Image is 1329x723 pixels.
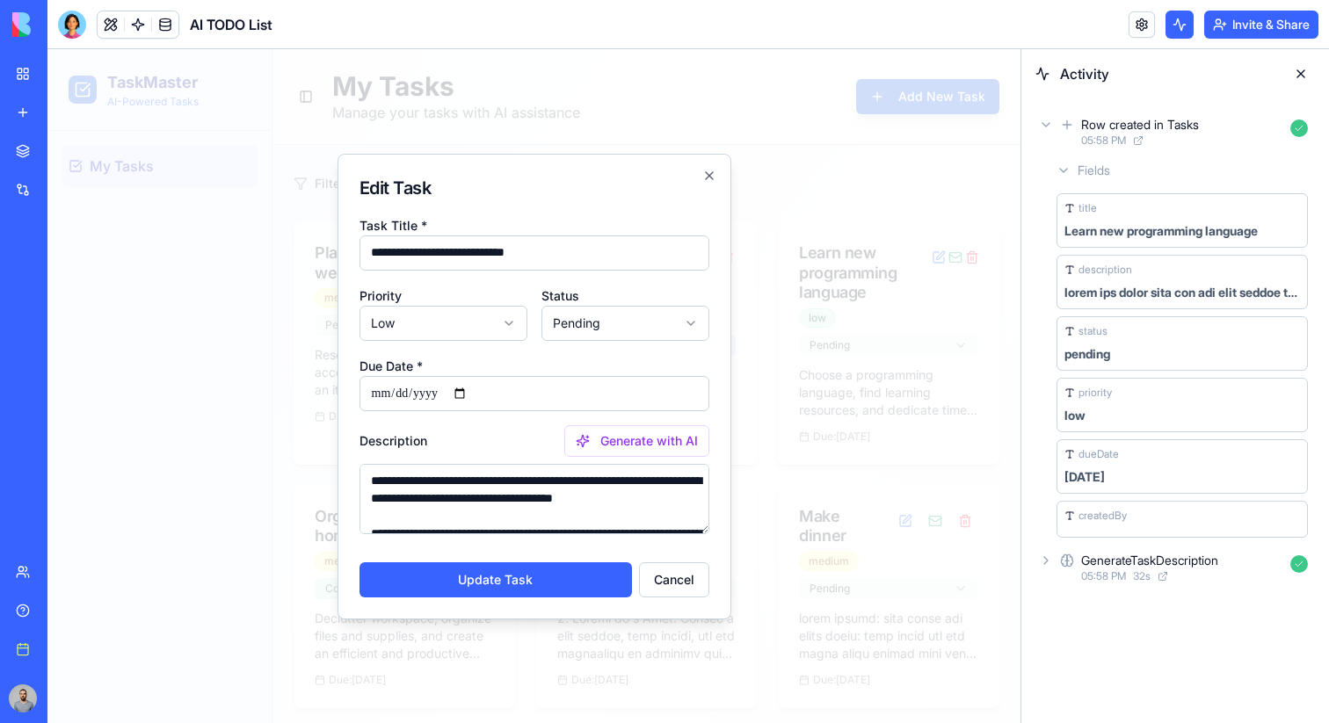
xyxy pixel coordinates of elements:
[312,169,380,184] label: Task Title *
[1078,324,1107,338] span: status
[1078,447,1119,461] span: dueDate
[1060,63,1276,84] span: Activity
[1064,222,1258,240] div: Learn new programming language
[494,239,532,254] label: Status
[190,14,272,35] span: AI TODO List
[517,376,662,408] button: Generate with AI
[9,684,37,712] img: image_123650291_bsq8ao.jpg
[1064,284,1300,301] div: lorem ips dolor sita con adi elit seddoe temp incididun utlaboreetd mag. aliq enim admin veniam q...
[1064,407,1086,424] div: low
[312,127,662,151] h2: Edit Task
[312,239,354,254] label: Priority
[12,12,121,37] img: logo
[1133,569,1151,583] span: 32 s
[592,513,662,548] button: Cancel
[1078,509,1127,523] span: createdBy
[1081,569,1126,583] span: 05:58 PM
[312,386,380,398] label: Description
[312,309,375,324] label: Due Date *
[1078,162,1110,179] span: Fields
[1078,201,1097,215] span: title
[1064,468,1105,486] div: [DATE]
[312,513,585,548] button: Update Task
[1204,11,1318,39] button: Invite & Share
[1081,552,1218,569] div: GenerateTaskDescription
[1078,386,1112,400] span: priority
[1081,134,1126,148] span: 05:58 PM
[1081,116,1199,134] div: Row created in Tasks
[1064,345,1110,363] div: pending
[1078,263,1132,277] span: description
